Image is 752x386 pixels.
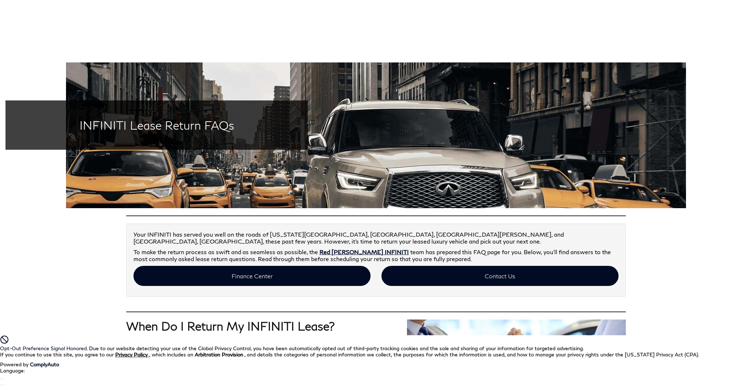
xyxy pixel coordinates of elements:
a: Privacy Policy [115,351,149,358]
strong: When Do I Return My INFINITI Lease? [126,319,335,333]
h2: INFINITI Lease Return FAQs [16,119,297,131]
p: Your INFINITI has served you well on the roads of [US_STATE][GEOGRAPHIC_DATA], [GEOGRAPHIC_DATA],... [133,231,619,245]
a: ComplyAuto [30,361,59,367]
u: Privacy Policy [115,351,148,358]
a: Red [PERSON_NAME] INFINITI [319,248,409,255]
a: Contact Us [381,266,619,286]
p: To make the return process as swift and as seamless as possible, the team has prepared this FAQ p... [133,248,619,262]
strong: Arbitration Provision [195,351,243,358]
a: Finance Center [133,266,371,286]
